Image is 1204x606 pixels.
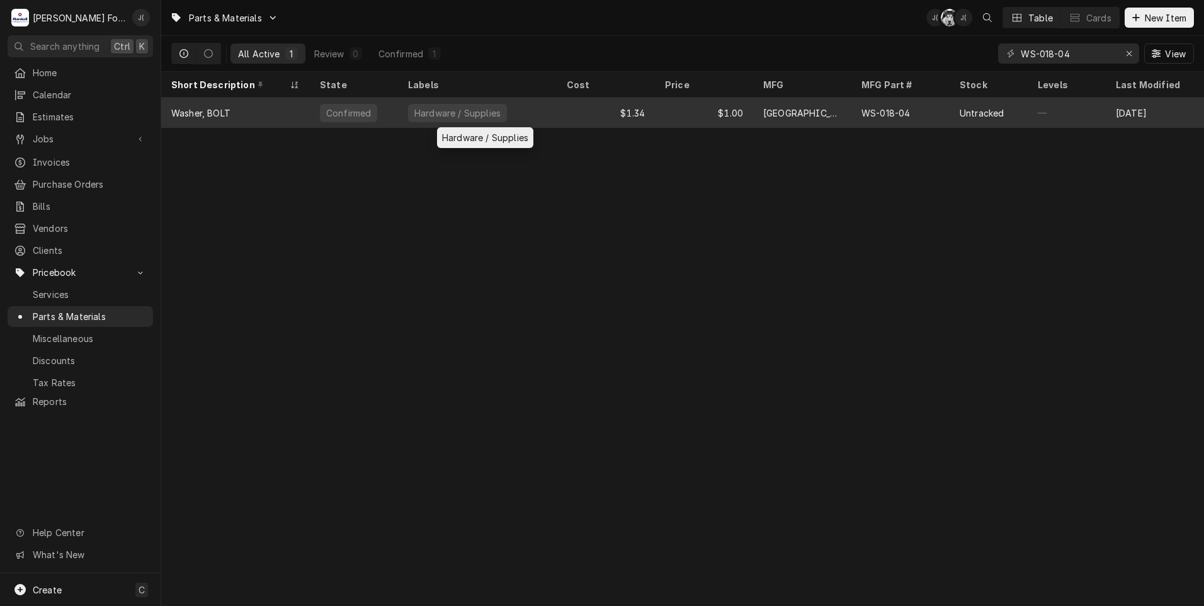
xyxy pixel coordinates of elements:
[955,9,972,26] div: Jeff Debigare (109)'s Avatar
[1125,8,1194,28] button: New Item
[431,47,438,60] div: 1
[8,522,153,543] a: Go to Help Center
[33,200,147,213] span: Bills
[238,47,280,60] div: All Active
[33,288,147,301] span: Services
[8,284,153,305] a: Services
[30,40,99,53] span: Search anything
[8,62,153,83] a: Home
[352,47,360,60] div: 0
[408,78,547,91] div: Labels
[33,156,147,169] span: Invoices
[165,8,283,28] a: Go to Parts & Materials
[1086,11,1111,25] div: Cards
[1021,43,1115,64] input: Keyword search
[8,35,153,57] button: Search anythingCtrlK
[8,544,153,565] a: Go to What's New
[1106,98,1204,128] div: [DATE]
[8,350,153,371] a: Discounts
[33,548,145,561] span: What's New
[33,395,147,408] span: Reports
[413,106,502,120] div: Hardware / Supplies
[33,110,147,123] span: Estimates
[139,583,145,597] span: C
[325,106,372,120] div: Confirmed
[8,328,153,349] a: Miscellaneous
[960,106,1004,120] div: Untracked
[8,106,153,127] a: Estimates
[33,11,125,25] div: [PERSON_NAME] Food Equipment Service
[320,78,385,91] div: State
[33,244,147,257] span: Clients
[189,11,262,25] span: Parts & Materials
[8,372,153,393] a: Tax Rates
[132,9,150,26] div: Jeff Debigare (109)'s Avatar
[955,9,972,26] div: J(
[8,174,153,195] a: Purchase Orders
[33,222,147,235] span: Vendors
[33,88,147,101] span: Calendar
[861,106,910,120] div: WS-018-04
[114,40,130,53] span: Ctrl
[1119,43,1139,64] button: Erase input
[861,78,937,91] div: MFG Part #
[763,106,841,120] div: [GEOGRAPHIC_DATA]
[567,78,642,91] div: Cost
[33,376,147,389] span: Tax Rates
[33,310,147,323] span: Parts & Materials
[941,9,958,26] div: Chris Murphy (103)'s Avatar
[926,9,944,26] div: J(
[171,78,287,91] div: Short Description
[960,78,1015,91] div: Stock
[557,98,655,128] div: $1.34
[11,9,29,26] div: M
[8,196,153,217] a: Bills
[977,8,997,28] button: Open search
[33,332,147,345] span: Miscellaneous
[33,585,62,595] span: Create
[288,47,295,60] div: 1
[8,306,153,327] a: Parts & Materials
[8,262,153,283] a: Go to Pricebook
[11,9,29,26] div: Marshall Food Equipment Service's Avatar
[8,152,153,173] a: Invoices
[33,132,128,146] span: Jobs
[8,391,153,412] a: Reports
[33,266,128,279] span: Pricebook
[314,47,344,60] div: Review
[8,129,153,149] a: Go to Jobs
[33,178,147,191] span: Purchase Orders
[132,9,150,26] div: J(
[1144,43,1194,64] button: View
[665,78,741,91] div: Price
[1028,98,1106,128] div: —
[33,66,147,79] span: Home
[33,526,145,539] span: Help Center
[8,84,153,105] a: Calendar
[378,47,423,60] div: Confirmed
[171,106,230,120] div: Washer, BOLT
[437,127,533,148] div: Hardware / Supplies
[941,9,958,26] div: C(
[1162,47,1188,60] span: View
[926,9,944,26] div: Jeff Debigare (109)'s Avatar
[655,98,753,128] div: $1.00
[8,240,153,261] a: Clients
[1028,11,1053,25] div: Table
[1038,78,1093,91] div: Levels
[33,354,147,367] span: Discounts
[8,218,153,239] a: Vendors
[1142,11,1189,25] span: New Item
[139,40,145,53] span: K
[763,78,839,91] div: MFG
[1116,78,1191,91] div: Last Modified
